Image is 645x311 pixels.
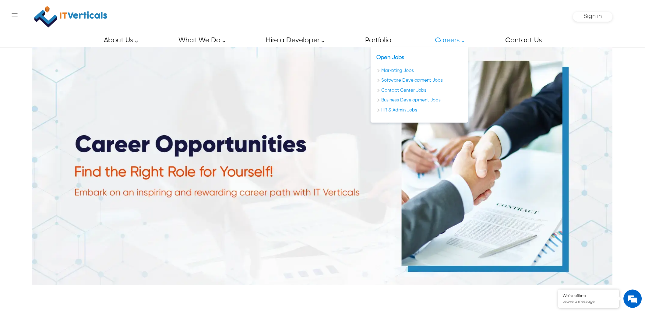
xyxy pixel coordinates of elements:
a: What We Do [171,34,229,47]
div: We're offline [563,293,615,299]
img: salesiqlogo_leal7QplfZFryJ6FIlVepeu7OftD7mt8q6exU6-34PB8prfIgodN67KcxXM9Y7JQ_.png [42,160,46,164]
a: Sign in [584,15,602,19]
em: Submit [89,188,111,196]
a: Marketing Jobs [377,67,462,74]
a: Contact Center Jobs [377,87,462,94]
img: itvrt-our-careers-desktop-banner [32,47,613,285]
em: Driven by SalesIQ [48,160,77,164]
a: Careers [428,34,468,47]
a: IT Verticals Inc [32,3,110,30]
a: Hire a Developer [259,34,328,47]
div: Minimize live chat window [100,3,115,18]
span: We are offline. Please leave us a message. [13,77,106,138]
img: logo_Zg8I0qSkbAqR2WFHt3p6CTuqpyXMFPubPcD2OT02zFN43Cy9FUNNG3NEPhM_Q1qe_.png [10,37,26,40]
a: Open jobs [377,55,404,60]
a: Contact Us [498,34,548,47]
a: Software Development Jobs [377,77,462,84]
a: Business Development Jobs [377,97,462,104]
img: IT Verticals Inc [34,3,107,30]
div: Leave a message [32,34,102,42]
a: Portfolio [358,34,398,47]
a: About Us [97,34,141,47]
span: Sign in [584,13,602,19]
a: HR & Admin Jobs [377,107,462,114]
p: Leave a message [563,299,615,304]
textarea: Type your message and click 'Submit' [3,166,116,188]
